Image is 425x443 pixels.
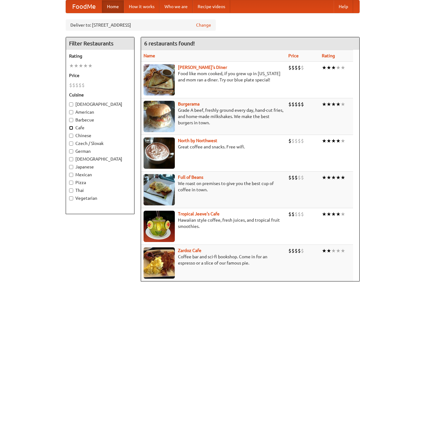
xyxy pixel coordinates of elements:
[69,165,73,169] input: Japanese
[144,144,283,150] p: Great coffee and snacks. Free wifi.
[69,172,131,178] label: Mexican
[341,247,345,254] li: ★
[295,64,298,71] li: $
[69,156,131,162] label: [DEMOGRAPHIC_DATA]
[301,137,304,144] li: $
[336,137,341,144] li: ★
[69,188,73,193] input: Thai
[69,102,73,106] input: [DEMOGRAPHIC_DATA]
[144,247,175,279] img: zardoz.jpg
[69,181,73,185] input: Pizza
[178,211,220,216] b: Tropical Jeeve's Cafe
[196,22,211,28] a: Change
[298,174,301,181] li: $
[144,64,175,95] img: sallys.jpg
[78,62,83,69] li: ★
[322,174,326,181] li: ★
[301,247,304,254] li: $
[331,211,336,218] li: ★
[341,174,345,181] li: ★
[69,187,131,193] label: Thai
[69,173,73,177] input: Mexican
[69,142,73,146] input: Czech / Slovak
[295,137,298,144] li: $
[298,101,301,108] li: $
[288,137,291,144] li: $
[288,174,291,181] li: $
[288,101,291,108] li: $
[69,140,131,147] label: Czech / Slovak
[295,211,298,218] li: $
[69,92,131,98] h5: Cuisine
[102,0,124,13] a: Home
[295,101,298,108] li: $
[69,134,73,138] input: Chinese
[336,247,341,254] li: ★
[69,179,131,186] label: Pizza
[301,101,304,108] li: $
[66,19,216,31] div: Deliver to: [STREET_ADDRESS]
[291,137,295,144] li: $
[69,164,131,170] label: Japanese
[82,82,85,89] li: $
[69,118,73,122] input: Barbecue
[331,137,336,144] li: ★
[69,72,131,79] h5: Price
[144,137,175,169] img: north.jpg
[144,107,283,126] p: Grade A beef, freshly ground every day, hand-cut fries, and home-made milkshakes. We make the bes...
[326,211,331,218] li: ★
[178,175,203,180] a: Full of Beans
[326,247,331,254] li: ★
[144,254,283,266] p: Coffee bar and sci-fi bookshop. Come in for an espresso or a slice of our famous pie.
[298,211,301,218] li: $
[74,62,78,69] li: ★
[69,101,131,107] label: [DEMOGRAPHIC_DATA]
[144,211,175,242] img: jeeves.jpg
[75,82,78,89] li: $
[322,53,335,58] a: Rating
[69,125,131,131] label: Cafe
[69,126,73,130] input: Cafe
[295,247,298,254] li: $
[144,53,155,58] a: Name
[331,174,336,181] li: ★
[295,174,298,181] li: $
[69,195,131,201] label: Vegetarian
[124,0,159,13] a: How it works
[69,157,73,161] input: [DEMOGRAPHIC_DATA]
[288,247,291,254] li: $
[322,211,326,218] li: ★
[69,53,131,59] h5: Rating
[78,82,82,89] li: $
[159,0,193,13] a: Who we are
[298,64,301,71] li: $
[334,0,353,13] a: Help
[144,180,283,193] p: We roast on premises to give you the best cup of coffee in town.
[288,64,291,71] li: $
[69,117,131,123] label: Barbecue
[341,137,345,144] li: ★
[322,64,326,71] li: ★
[69,148,131,154] label: German
[322,101,326,108] li: ★
[291,211,295,218] li: $
[144,40,195,46] ng-pluralize: 6 restaurants found!
[291,101,295,108] li: $
[178,138,217,143] a: North by Northwest
[144,217,283,229] p: Hawaiian style coffee, fresh juices, and tropical fruit smoothies.
[341,64,345,71] li: ★
[291,174,295,181] li: $
[331,64,336,71] li: ★
[301,174,304,181] li: $
[178,65,227,70] b: [PERSON_NAME]'s Diner
[336,174,341,181] li: ★
[72,82,75,89] li: $
[83,62,88,69] li: ★
[341,211,345,218] li: ★
[178,248,201,253] a: Zardoz Cafe
[178,101,200,106] a: Burgerama
[326,64,331,71] li: ★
